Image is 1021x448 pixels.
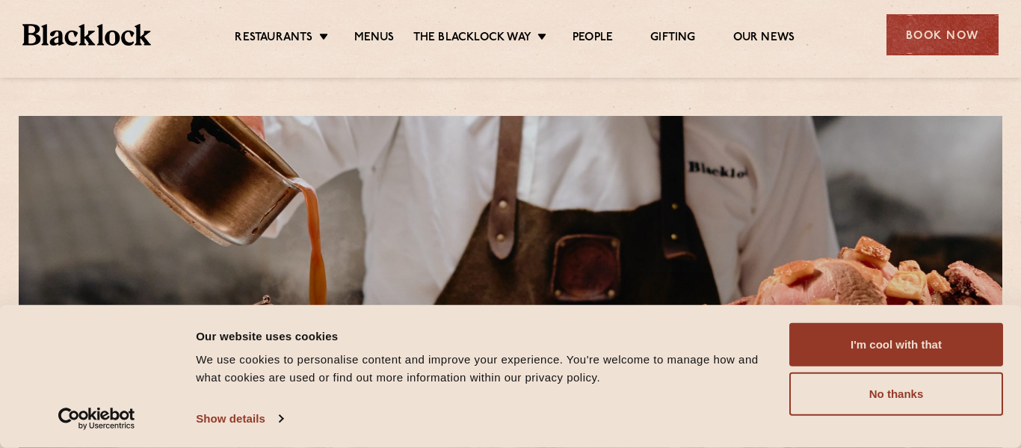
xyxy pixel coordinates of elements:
[196,351,772,387] div: We use cookies to personalise content and improve your experience. You're welcome to manage how a...
[354,31,395,47] a: Menus
[573,31,613,47] a: People
[235,31,312,47] a: Restaurants
[22,24,151,46] img: BL_Textured_Logo-footer-cropped.svg
[886,14,999,55] div: Book Now
[31,408,162,430] a: Usercentrics Cookiebot - opens in a new window
[789,323,1003,366] button: I'm cool with that
[196,327,772,345] div: Our website uses cookies
[196,408,283,430] a: Show details
[789,372,1003,416] button: No thanks
[650,31,695,47] a: Gifting
[733,31,795,47] a: Our News
[413,31,531,47] a: The Blacklock Way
